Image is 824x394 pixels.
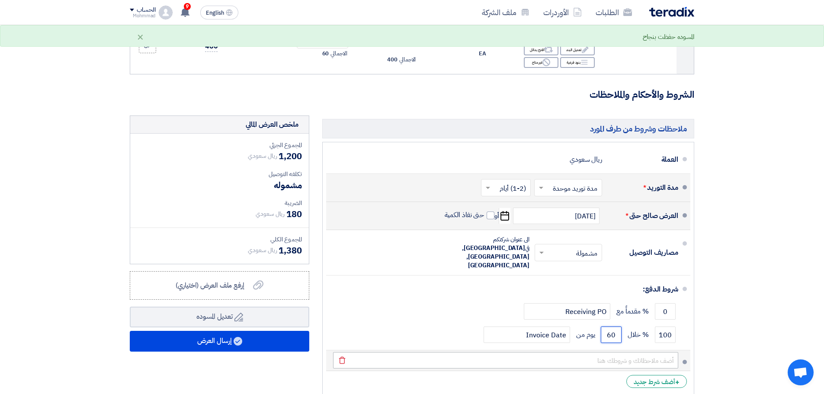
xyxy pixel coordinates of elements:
span: الاجمالي [399,55,416,64]
div: تعديل البند [560,45,595,55]
a: ملف الشركة [475,2,536,22]
div: اقترح بدائل [524,45,558,55]
div: ملخص العرض المالي [246,119,298,130]
div: Mohmmad [130,13,155,18]
span: 400 [387,55,398,64]
div: غير متاح [524,57,558,68]
input: payment-term-2 [484,327,570,343]
input: سنة-شهر-يوم [513,208,600,224]
a: الطلبات [589,2,639,22]
div: تكلفه التوصيل [137,170,302,179]
h5: ملاحظات وشروط من طرف المورد [322,119,694,138]
input: أضف ملاحظاتك و شروطك هنا [333,352,678,368]
input: payment-term-2 [655,327,676,343]
div: بنود فرعية [560,57,595,68]
span: 9 [184,3,191,10]
span: EA [479,49,486,58]
div: مدة التوريد [609,177,678,198]
div: أضف شرط جديد [626,375,687,388]
a: الأوردرات [536,2,589,22]
button: English [200,6,238,19]
div: دردشة مفتوحة [788,359,814,385]
span: 1,200 [279,150,302,163]
span: ريال سعودي [248,246,277,255]
span: % خلال [628,330,649,339]
span: 1,380 [279,244,302,257]
span: [GEOGRAPHIC_DATA], [GEOGRAPHIC_DATA], [GEOGRAPHIC_DATA] [462,243,529,270]
div: × [137,32,144,42]
span: ريال سعودي [248,151,277,160]
div: المجموع الكلي [137,235,302,244]
span: أو [494,211,499,220]
div: ريال سعودي [570,151,602,168]
img: Teradix logo [649,7,694,17]
label: حتى نفاذ الكمية [445,211,495,219]
button: إرسال العرض [130,331,309,352]
div: العملة [609,149,678,170]
img: profile_test.png [159,6,173,19]
span: English [206,10,224,16]
h3: الشروط والأحكام والملاحظات [130,88,694,102]
div: شروط الدفع: [340,279,678,300]
input: payment-term-2 [524,303,610,320]
button: تعديل المسوده [130,307,309,327]
span: + [675,377,680,388]
span: مشموله [274,179,302,192]
span: الاجمالي [330,49,347,58]
span: 60 [322,49,329,58]
div: المسوده حفظت بنجاح [643,32,694,42]
input: payment-term-1 [655,303,676,320]
span: ريال سعودي [256,209,285,218]
div: مصاريف التوصيل [609,242,678,263]
span: % مقدماً مع [616,307,649,316]
div: العرض صالح حتى [609,205,678,226]
span: 180 [286,208,302,221]
input: payment-term-2 [601,327,622,343]
span: يوم من [576,330,595,339]
div: المجموع الجزئي [137,141,302,150]
span: إرفع ملف العرض (اختياري) [176,280,244,291]
div: الضريبة [137,199,302,208]
div: الى عنوان شركتكم في [434,235,529,270]
div: الحساب [137,6,155,14]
